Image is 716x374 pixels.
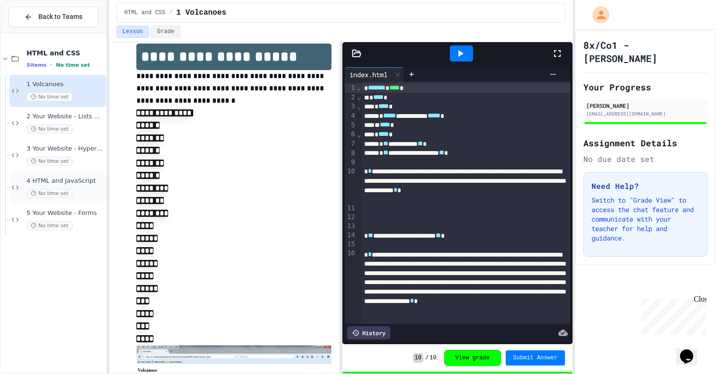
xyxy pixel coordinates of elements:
span: Fold line [357,103,361,110]
span: No time set [27,189,73,198]
iframe: chat widget [676,336,707,365]
span: Back to Teams [38,12,82,22]
h3: Need Help? [591,180,699,192]
span: 10 [413,353,423,363]
span: No time set [27,125,73,134]
h2: Your Progress [583,80,707,94]
div: History [347,326,390,339]
span: • [50,61,52,69]
button: Lesson [116,26,149,38]
span: Submit Answer [513,354,558,362]
div: 5 [345,121,357,130]
button: View grade [444,350,501,366]
div: 11 [345,204,357,213]
button: Grade [151,26,180,38]
div: No due date set [583,153,707,165]
div: [PERSON_NAME] [586,101,705,110]
span: HTML and CSS [125,9,165,17]
span: 5 items [27,62,46,68]
span: 2 Your Website - Lists and Styles [27,113,104,121]
button: Submit Answer [506,350,565,365]
div: 4 [345,111,357,121]
p: Switch to "Grade View" to access the chat feature and communicate with your teacher for help and ... [591,196,699,243]
iframe: chat widget [637,295,707,335]
div: 10 [345,167,357,203]
div: 16 [345,249,357,330]
div: 15 [345,240,357,249]
span: No time set [27,221,73,230]
div: 3 [345,102,357,111]
div: index.html [345,70,392,80]
span: 4 HTML and JavaScript [27,177,104,185]
div: index.html [345,67,404,81]
div: Chat with us now!Close [4,4,65,60]
div: 2 [345,93,357,102]
span: HTML and CSS [27,49,104,57]
div: [EMAIL_ADDRESS][DOMAIN_NAME] [586,110,705,117]
span: Fold line [357,84,361,91]
div: 13 [345,222,357,231]
button: Back to Teams [9,7,98,27]
span: Fold line [357,93,361,101]
span: / [425,354,429,362]
span: Fold line [357,131,361,138]
span: No time set [56,62,90,68]
span: 1 Volcanoes [176,7,226,18]
span: No time set [27,157,73,166]
h2: Assignment Details [583,136,707,150]
span: 1 Volcanoes [27,80,104,89]
div: 7 [345,139,357,149]
div: 14 [345,231,357,240]
div: 9 [345,158,357,167]
span: / [169,9,172,17]
div: 6 [345,130,357,139]
span: 3 Your Website - Hyperlinks and Images [27,145,104,153]
div: My Account [582,4,612,26]
span: No time set [27,92,73,101]
div: 12 [345,213,357,222]
span: 10 [430,354,436,362]
div: 1 [345,83,357,93]
span: 5 Your Website - Forms [27,209,104,217]
h1: 8x/Co1 - [PERSON_NAME] [583,38,707,65]
div: 8 [345,149,357,158]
